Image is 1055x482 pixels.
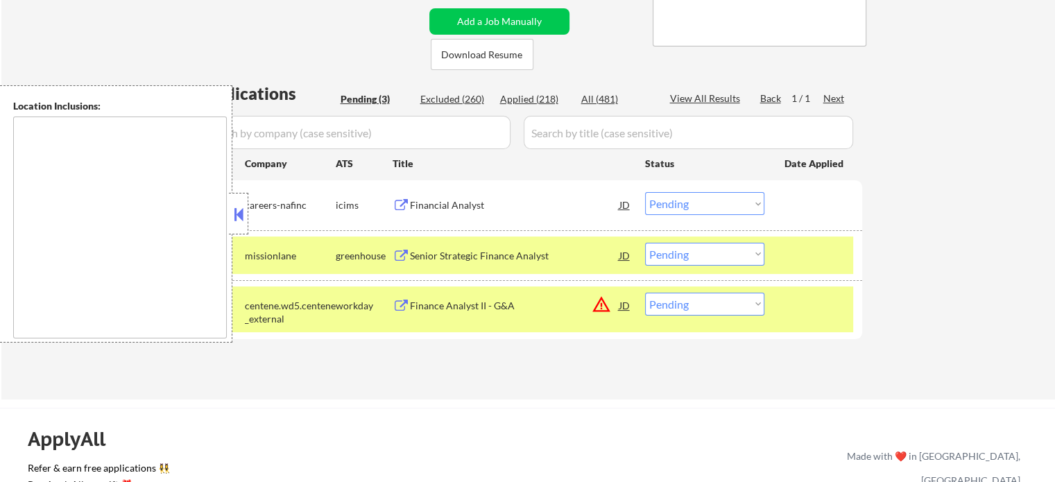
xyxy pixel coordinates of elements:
[245,249,336,263] div: missionlane
[410,299,619,313] div: Finance Analyst II - G&A
[618,243,632,268] div: JD
[198,116,511,149] input: Search by company (case sensitive)
[341,92,410,106] div: Pending (3)
[245,198,336,212] div: careers-nafinc
[245,299,336,326] div: centene.wd5.centene_external
[13,99,227,113] div: Location Inclusions:
[645,150,764,175] div: Status
[429,8,569,35] button: Add a Job Manually
[198,85,336,102] div: Applications
[28,463,557,478] a: Refer & earn free applications 👯‍♀️
[336,157,393,171] div: ATS
[500,92,569,106] div: Applied (218)
[670,92,744,105] div: View All Results
[410,198,619,212] div: Financial Analyst
[618,293,632,318] div: JD
[431,39,533,70] button: Download Resume
[823,92,846,105] div: Next
[791,92,823,105] div: 1 / 1
[760,92,782,105] div: Back
[784,157,846,171] div: Date Applied
[28,427,121,451] div: ApplyAll
[420,92,490,106] div: Excluded (260)
[618,192,632,217] div: JD
[336,299,393,313] div: workday
[245,157,336,171] div: Company
[524,116,853,149] input: Search by title (case sensitive)
[581,92,651,106] div: All (481)
[592,295,611,314] button: warning_amber
[393,157,632,171] div: Title
[336,198,393,212] div: icims
[410,249,619,263] div: Senior Strategic Finance Analyst
[336,249,393,263] div: greenhouse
